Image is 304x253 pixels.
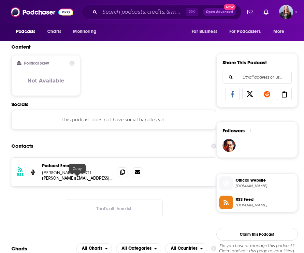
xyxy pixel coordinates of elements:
span: New [224,4,236,10]
span: Podcasts [16,27,35,36]
a: Official Website[DOMAIN_NAME] [219,176,295,190]
span: All Countries [171,246,197,251]
a: Share on Reddit [260,88,274,100]
input: Search podcasts, credits, & more... [100,7,186,17]
button: open menu [68,25,105,38]
a: Show notifications dropdown [245,7,256,18]
a: Show notifications dropdown [261,7,271,18]
h2: Contacts [11,140,33,152]
h2: Socials [11,101,216,107]
a: Copy Link [277,88,292,100]
span: For Business [192,27,217,36]
span: Open Advanced [206,10,233,14]
h3: RSS [17,172,24,177]
span: Followers [223,127,245,134]
span: More [273,27,284,36]
img: User Profile [279,5,293,19]
h2: Content [11,44,211,50]
span: Logged in as annarice [279,5,293,19]
button: Nothing here. [65,200,163,217]
span: Official Website [236,177,295,183]
input: Email address or username... [228,71,286,83]
a: Share on Facebook [225,88,240,100]
span: Charts [47,27,61,36]
p: [PERSON_NAME][EMAIL_ADDRESS][DOMAIN_NAME] [42,175,112,181]
span: RSS Feed [236,197,295,202]
span: api.substack.com [236,203,295,208]
img: mtrifiro [223,139,236,152]
button: Open AdvancedNew [203,8,236,16]
button: Show profile menu [279,5,293,19]
a: RSS Feed[DOMAIN_NAME] [219,196,295,209]
span: All Categories [122,246,152,251]
button: open menu [269,25,293,38]
div: Search followers [223,71,292,84]
span: Do you host or manage this podcast? [216,243,298,248]
h2: Political Skew [24,61,49,66]
span: Monitoring [73,27,96,36]
div: 1 [250,128,252,134]
p: [PERSON_NAME] | MKT1 [42,170,112,175]
p: Podcast Email [42,163,112,169]
a: Share on X/Twitter [242,88,257,100]
button: open menu [225,25,270,38]
div: Copy [69,164,86,173]
h3: Share This Podcast [223,59,267,66]
button: Claim This Podcast [216,228,298,241]
h2: Charts [11,246,27,252]
div: This podcast does not have social handles yet. [11,110,216,129]
a: Charts [43,25,65,38]
h3: Not Available [27,78,64,84]
img: Podchaser - Follow, Share and Rate Podcasts [11,6,73,18]
span: ⌘ K [186,8,198,16]
span: For Podcasters [229,27,261,36]
div: Search podcasts, credits, & more... [82,5,241,20]
button: open menu [187,25,225,38]
span: newsletter.mkt1.co [236,184,295,188]
button: open menu [11,25,44,38]
span: All Charts [82,246,102,251]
